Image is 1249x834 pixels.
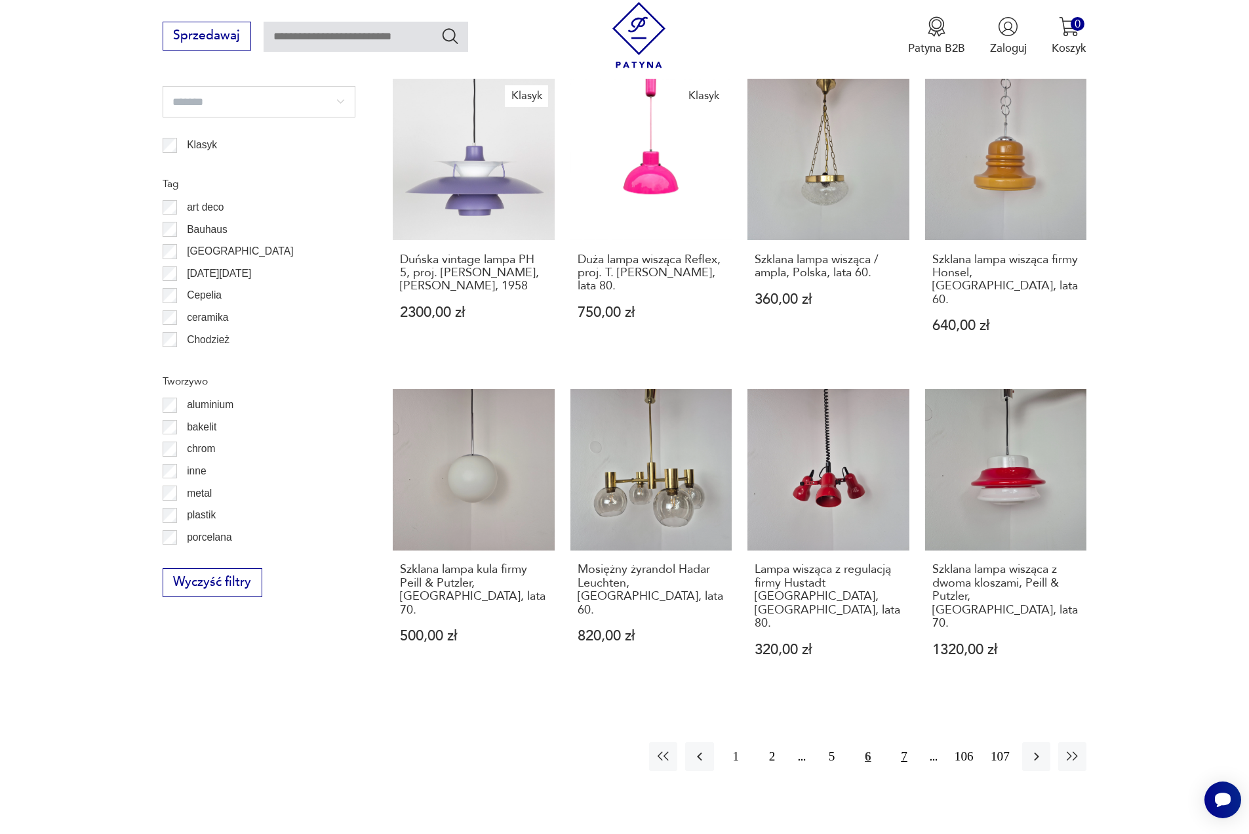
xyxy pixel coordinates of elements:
h3: Lampa wisząca z regulacją firmy Hustadt [GEOGRAPHIC_DATA], [GEOGRAPHIC_DATA], lata 80. [755,563,902,630]
button: 7 [890,742,918,770]
h3: Szklana lampa wisząca firmy Honsel, [GEOGRAPHIC_DATA], lata 60. [932,253,1080,307]
h3: Duża lampa wisząca Reflex, proj. T. [PERSON_NAME], lata 80. [578,253,725,293]
p: Cepelia [187,287,222,304]
img: Ikona koszyka [1059,16,1079,37]
p: Patyna B2B [908,41,965,56]
p: bakelit [187,419,216,436]
img: Ikona medalu [926,16,947,37]
a: KlasykDuńska vintage lampa PH 5, proj. Poul Henningsen, Louis Poulsen, 1958Duńska vintage lampa P... [393,79,555,364]
h3: Mosiężny żyrandol Hadar Leuchten, [GEOGRAPHIC_DATA], lata 60. [578,563,725,617]
p: 360,00 zł [755,293,902,306]
p: ceramika [187,309,228,326]
p: [GEOGRAPHIC_DATA] [187,243,293,260]
a: Szklana lampa kula firmy Peill & Putzler, Niemcy, lata 70.Szklana lampa kula firmy Peill & Putzle... [393,389,555,688]
p: 1320,00 zł [932,643,1080,657]
p: Koszyk [1052,41,1086,56]
p: Chodzież [187,331,229,348]
p: Tworzywo [163,373,355,390]
p: porcelit [187,551,220,568]
div: 0 [1071,17,1084,31]
p: chrom [187,440,215,457]
img: Ikonka użytkownika [998,16,1018,37]
button: Sprzedawaj [163,22,251,51]
button: 5 [818,742,846,770]
button: Zaloguj [990,16,1027,56]
a: KlasykDuża lampa wisząca Reflex, proj. T. Rudkiewicza, lata 80.Duża lampa wisząca Reflex, proj. T... [570,79,732,364]
button: 106 [950,742,978,770]
p: metal [187,485,212,502]
p: 640,00 zł [932,319,1080,333]
button: 1 [722,742,750,770]
a: Ikona medaluPatyna B2B [908,16,965,56]
h3: Szklana lampa wisząca / ampla, Polska, lata 60. [755,253,902,280]
p: 320,00 zł [755,643,902,657]
p: plastik [187,507,216,524]
p: Bauhaus [187,221,228,238]
button: 0Koszyk [1052,16,1086,56]
button: Patyna B2B [908,16,965,56]
p: 500,00 zł [400,629,547,643]
button: Wyczyść filtry [163,568,262,597]
p: Tag [163,175,355,192]
h3: Duńska vintage lampa PH 5, proj. [PERSON_NAME], [PERSON_NAME], 1958 [400,253,547,293]
p: Zaloguj [990,41,1027,56]
a: Szklana lampa wisząca firmy Honsel, Niemcy, lata 60.Szklana lampa wisząca firmy Honsel, [GEOGRAPH... [925,79,1087,364]
p: inne [187,463,206,480]
button: 6 [854,742,882,770]
button: Szukaj [441,26,460,45]
p: 2300,00 zł [400,306,547,320]
p: porcelana [187,529,232,546]
p: Ćmielów [187,353,226,370]
p: Klasyk [187,136,217,154]
a: Szklana lampa wisząca / ampla, Polska, lata 60.Szklana lampa wisząca / ampla, Polska, lata 60.360... [747,79,909,364]
p: [DATE][DATE] [187,265,251,282]
a: Szklana lampa wisząca z dwoma kloszami, Peill & Putzler, Niemcy, lata 70.Szklana lampa wisząca z ... [925,389,1087,688]
img: Patyna - sklep z meblami i dekoracjami vintage [606,2,672,68]
p: 750,00 zł [578,306,725,320]
a: Lampa wisząca z regulacją firmy Hustadt Leuchten, Niemcy, lata 80.Lampa wisząca z regulacją firmy... [747,389,909,688]
iframe: Smartsupp widget button [1204,782,1241,818]
a: Sprzedawaj [163,31,251,42]
a: Mosiężny żyrandol Hadar Leuchten, Niemcy, lata 60.Mosiężny żyrandol Hadar Leuchten, [GEOGRAPHIC_D... [570,389,732,688]
button: 107 [986,742,1014,770]
p: art deco [187,199,224,216]
p: 820,00 zł [578,629,725,643]
button: 2 [758,742,786,770]
p: aluminium [187,396,233,413]
h3: Szklana lampa wisząca z dwoma kloszami, Peill & Putzler, [GEOGRAPHIC_DATA], lata 70. [932,563,1080,630]
h3: Szklana lampa kula firmy Peill & Putzler, [GEOGRAPHIC_DATA], lata 70. [400,563,547,617]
